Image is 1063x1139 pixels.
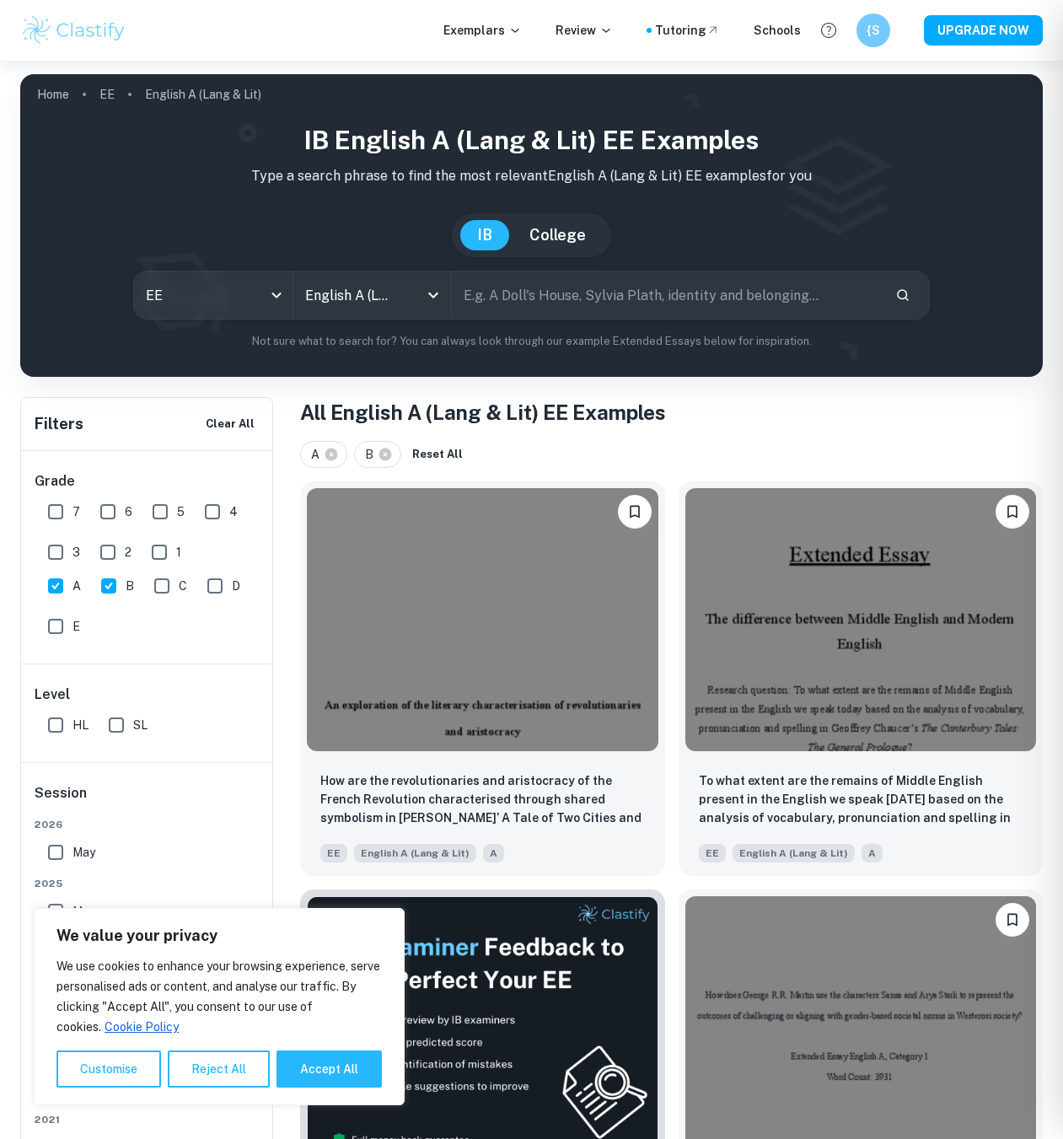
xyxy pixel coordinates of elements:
[34,121,1029,159] h1: IB English A (Lang & Lit) EE examples
[35,471,260,492] h6: Grade
[56,956,382,1037] p: We use cookies to enhance your browsing experience, serve personalised ads or content, and analys...
[34,166,1029,186] p: Type a search phrase to find the most relevant English A (Lang & Lit) EE examples for you
[35,817,260,832] span: 2026
[72,843,95,862] span: May
[754,21,801,40] a: Schools
[320,771,645,829] p: How are the revolutionaries and aristocracy of the French Revolution characterised through shared...
[168,1050,270,1088] button: Reject All
[311,445,327,464] span: A
[733,844,855,862] span: English A (Lang & Lit)
[35,783,260,817] h6: Session
[889,281,917,309] button: Search
[35,876,260,891] span: 2025
[443,21,522,40] p: Exemplars
[201,411,259,437] button: Clear All
[300,397,1043,427] h1: All English A (Lang & Lit) EE Examples
[556,21,613,40] p: Review
[134,271,293,319] div: EE
[56,1050,161,1088] button: Customise
[229,502,238,521] span: 4
[145,85,261,104] p: English A (Lang & Lit)
[862,844,883,862] span: A
[37,83,69,106] a: Home
[125,543,132,561] span: 2
[125,502,132,521] span: 6
[35,1112,260,1127] span: 2021
[421,283,445,307] button: Open
[72,716,89,734] span: HL
[320,844,347,862] span: EE
[679,481,1044,876] a: BookmarkTo what extent are the remains of Middle English present in the English we speak today ba...
[307,488,658,751] img: English A (Lang & Lit) EE example thumbnail: How are the revolutionaries and aristocr
[856,13,890,47] button: {S
[276,1050,382,1088] button: Accept All
[300,441,347,468] div: A
[699,844,726,862] span: EE
[35,685,260,705] h6: Level
[814,16,843,45] button: Help and Feedback
[72,577,81,595] span: A
[72,543,80,561] span: 3
[99,83,115,106] a: EE
[685,488,1037,751] img: English A (Lang & Lit) EE example thumbnail: To what extent are the remains of Middle
[864,21,883,40] h6: {S
[996,495,1029,529] button: Bookmark
[408,442,467,467] button: Reset All
[513,220,603,250] button: College
[72,902,95,921] span: May
[177,502,185,521] span: 5
[72,502,80,521] span: 7
[655,21,720,40] a: Tutoring
[20,74,1043,377] img: profile cover
[996,903,1029,937] button: Bookmark
[34,333,1029,350] p: Not sure what to search for? You can always look through our example Extended Essays below for in...
[460,220,509,250] button: IB
[72,617,80,636] span: E
[354,844,476,862] span: English A (Lang & Lit)
[924,15,1043,46] button: UPGRADE NOW
[20,13,127,47] img: Clastify logo
[133,716,148,734] span: SL
[179,577,187,595] span: C
[34,908,405,1105] div: We value your privacy
[354,441,401,468] div: B
[35,412,83,436] h6: Filters
[618,495,652,529] button: Bookmark
[56,926,382,946] p: We value your privacy
[300,481,665,876] a: BookmarkHow are the revolutionaries and aristocracy of the French Revolution characterised throug...
[176,543,181,561] span: 1
[126,577,134,595] span: B
[483,844,504,862] span: A
[104,1019,180,1034] a: Cookie Policy
[452,271,882,319] input: E.g. A Doll's House, Sylvia Plath, identity and belonging...
[232,577,240,595] span: D
[365,445,381,464] span: B
[699,771,1023,829] p: To what extent are the remains of Middle English present in the English we speak today based on t...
